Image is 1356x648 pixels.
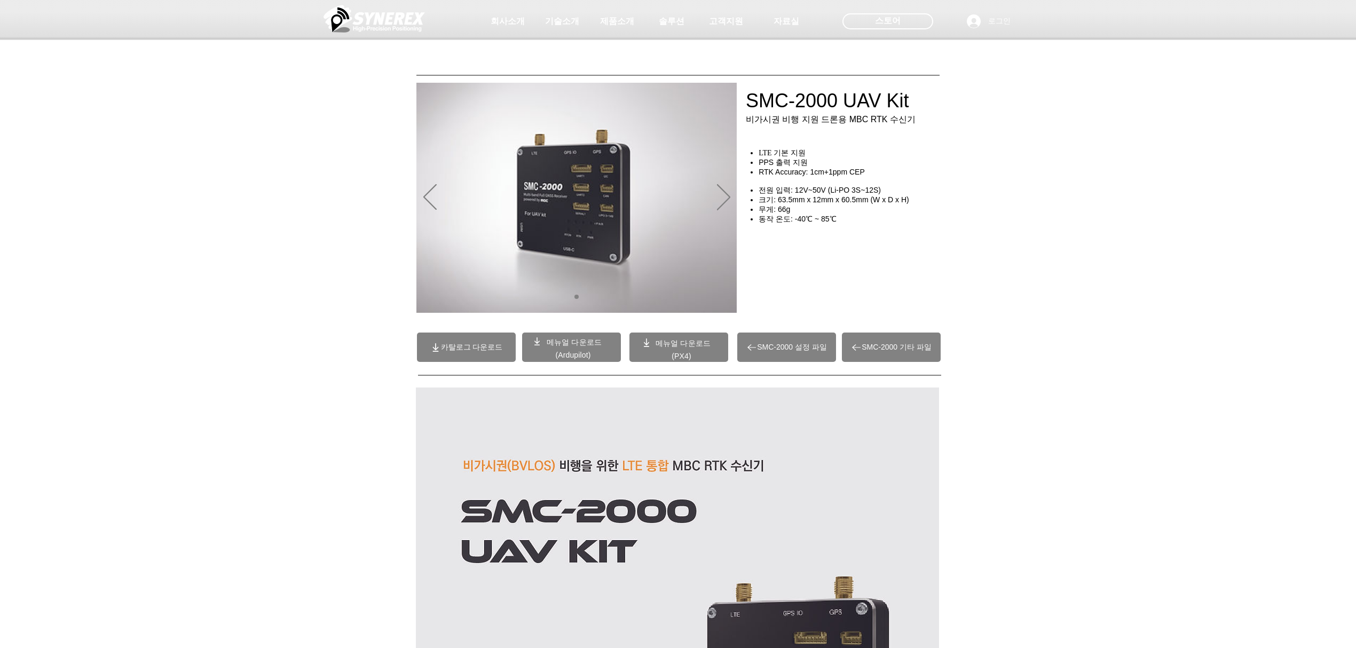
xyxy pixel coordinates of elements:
span: 전원 입력: 12V~50V (Li-PO 3S~12S) [759,186,881,194]
div: 스토어 [842,13,933,29]
button: 이전 [423,184,437,212]
span: SMC-2000 설정 파일 [757,343,827,352]
span: RTK Accuracy: 1cm+1ppm CEP [759,168,865,176]
a: 고객지원 [699,11,753,32]
img: 씨너렉스_White_simbol_대지 1.png [324,3,425,35]
a: 메뉴얼 다운로드 [656,339,711,347]
span: 무게: 66g [759,205,790,214]
span: 자료실 [774,16,799,27]
img: SMC2000.jpg [416,83,737,313]
span: 카탈로그 다운로드 [441,343,503,352]
a: 카탈로그 다운로드 [417,333,516,362]
a: (Ardupilot) [555,351,590,359]
span: 솔루션 [659,16,684,27]
a: 솔루션 [645,11,698,32]
nav: 슬라이드 [571,295,583,299]
iframe: Wix Chat [1158,602,1356,648]
a: 01 [574,295,579,299]
span: 기술소개 [545,16,579,27]
a: 제품소개 [590,11,644,32]
a: (PX4) [672,352,691,360]
a: 메뉴얼 다운로드 [547,338,602,346]
span: 스토어 [875,15,901,27]
button: 다음 [717,184,730,212]
div: 슬라이드쇼 [416,83,737,313]
span: 로그인 [984,16,1014,27]
button: 로그인 [959,11,1018,31]
span: 회사소개 [491,16,525,27]
a: 자료실 [760,11,813,32]
span: SMC-2000 기타 파일 [862,343,932,352]
a: SMC-2000 설정 파일 [737,333,836,362]
span: 고객지원 [709,16,743,27]
span: 동작 온도: -40℃ ~ 85℃ [759,215,836,223]
a: 기술소개 [535,11,589,32]
a: 회사소개 [481,11,534,32]
span: 제품소개 [600,16,634,27]
a: SMC-2000 기타 파일 [842,333,941,362]
span: 크기: 63.5mm x 12mm x 60.5mm (W x D x H) [759,195,909,204]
